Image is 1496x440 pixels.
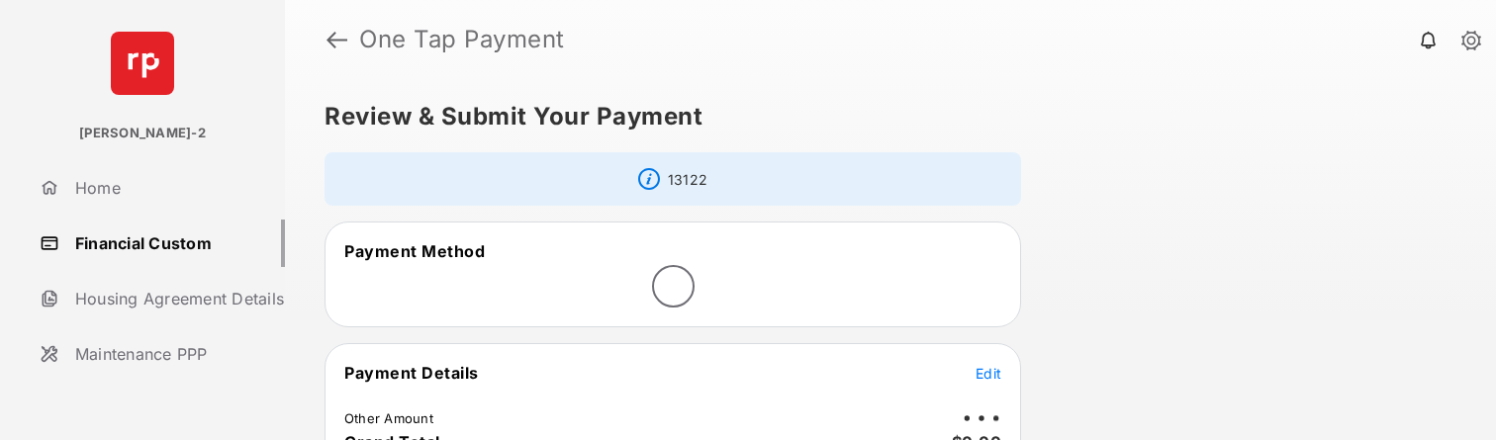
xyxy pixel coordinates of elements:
a: Housing Agreement Details [32,275,285,322]
span: Payment Method [344,241,485,261]
p: [PERSON_NAME]-2 [79,124,206,143]
span: Edit [976,365,1001,382]
td: Other Amount [343,409,434,427]
img: svg+xml;base64,PHN2ZyB4bWxucz0iaHR0cDovL3d3dy53My5vcmcvMjAwMC9zdmciIHdpZHRoPSI2NCIgaGVpZ2h0PSI2NC... [111,32,174,95]
button: Edit [976,363,1001,383]
a: Financial Custom [32,220,285,267]
strong: One Tap Payment [359,28,565,51]
a: Home [32,164,285,212]
a: Important Links [32,386,254,433]
a: Maintenance PPP [32,330,285,378]
div: 13122 [325,152,1021,206]
span: Payment Details [344,363,479,383]
h5: Review & Submit Your Payment [325,105,1441,129]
